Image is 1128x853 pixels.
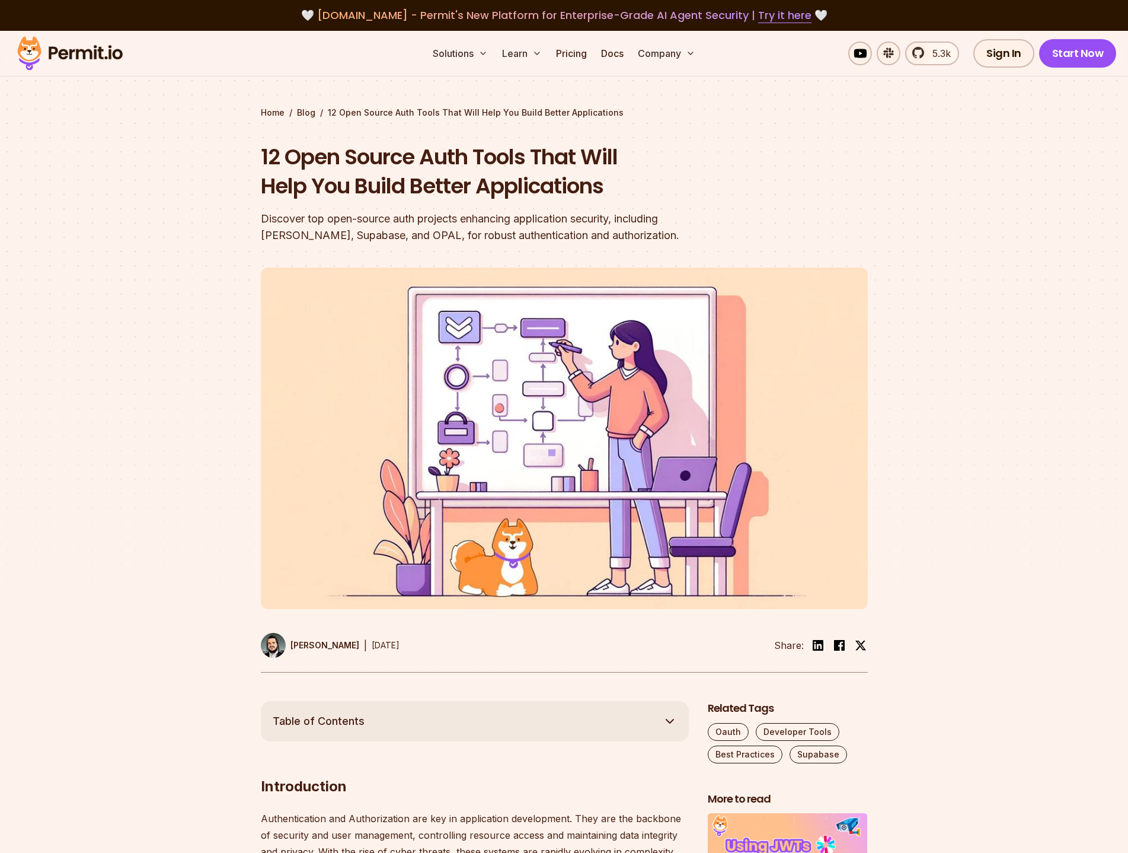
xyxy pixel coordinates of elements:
[497,42,547,65] button: Learn
[290,639,359,651] p: [PERSON_NAME]
[364,638,367,653] div: |
[708,701,868,716] h2: Related Tags
[551,42,592,65] a: Pricing
[372,640,400,650] time: [DATE]
[905,42,959,65] a: 5.3k
[832,638,846,653] img: facebook
[790,746,847,763] a: Supabase
[428,42,493,65] button: Solutions
[811,638,825,653] img: linkedin
[261,633,359,658] a: [PERSON_NAME]
[925,46,951,61] span: 5.3k
[708,746,782,763] a: Best Practices
[756,723,839,741] a: Developer Tools
[708,792,868,807] h2: More to read
[261,633,286,658] img: Gabriel L. Manor
[261,701,689,741] button: Table of Contents
[855,639,867,651] img: twitter
[28,7,1100,24] div: 🤍 🤍
[261,778,347,795] strong: Introduction
[12,33,128,74] img: Permit logo
[774,638,804,653] li: Share:
[261,107,868,119] div: / /
[633,42,700,65] button: Company
[273,713,365,730] span: Table of Contents
[1039,39,1117,68] a: Start Now
[973,39,1034,68] a: Sign In
[297,107,315,119] a: Blog
[261,107,285,119] a: Home
[758,8,811,23] a: Try it here
[708,723,749,741] a: Oauth
[317,8,811,23] span: [DOMAIN_NAME] - Permit's New Platform for Enterprise-Grade AI Agent Security |
[596,42,628,65] a: Docs
[261,142,716,201] h1: 12 Open Source Auth Tools That Will Help You Build Better Applications
[261,211,716,244] div: Discover top open-source auth projects enhancing application security, including [PERSON_NAME], S...
[261,268,868,609] img: 12 Open Source Auth Tools That Will Help You Build Better Applications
